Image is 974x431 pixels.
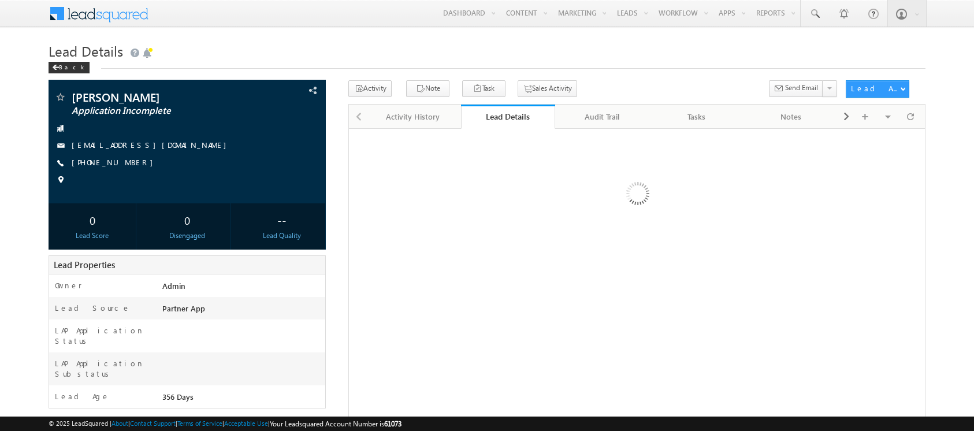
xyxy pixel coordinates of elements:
[49,418,402,429] span: © 2025 LeadSquared | | | | |
[49,61,95,71] a: Back
[159,303,325,319] div: Partner App
[577,136,697,255] img: Loading...
[72,105,244,117] span: Application Incomplete
[366,105,461,129] a: Activity History
[785,83,818,93] span: Send Email
[846,80,909,98] button: Lead Actions
[55,280,82,291] label: Owner
[51,231,133,241] div: Lead Score
[406,80,449,97] button: Note
[348,80,392,97] button: Activity
[111,419,128,427] a: About
[177,419,222,427] a: Terms of Service
[462,80,505,97] button: Task
[55,358,149,379] label: LAP Application Substatus
[55,303,131,313] label: Lead Source
[51,209,133,231] div: 0
[146,231,228,241] div: Disengaged
[55,325,149,346] label: LAP Application Status
[753,110,828,124] div: Notes
[555,105,650,129] a: Audit Trail
[162,281,185,291] span: Admin
[650,105,745,129] a: Tasks
[461,105,556,129] a: Lead Details
[241,209,322,231] div: --
[72,91,244,103] span: [PERSON_NAME]
[518,80,577,97] button: Sales Activity
[224,419,268,427] a: Acceptable Use
[744,105,839,129] a: Notes
[769,80,823,97] button: Send Email
[241,231,322,241] div: Lead Quality
[49,42,123,60] span: Lead Details
[384,419,402,428] span: 61073
[72,140,232,150] a: [EMAIL_ADDRESS][DOMAIN_NAME]
[376,110,451,124] div: Activity History
[146,209,228,231] div: 0
[49,62,90,73] div: Back
[54,259,115,270] span: Lead Properties
[270,419,402,428] span: Your Leadsquared Account Number is
[470,111,547,122] div: Lead Details
[130,419,176,427] a: Contact Support
[851,83,900,94] div: Lead Actions
[659,110,734,124] div: Tasks
[564,110,640,124] div: Audit Trail
[55,391,110,402] label: Lead Age
[72,157,159,169] span: [PHONE_NUMBER]
[159,391,325,407] div: 356 Days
